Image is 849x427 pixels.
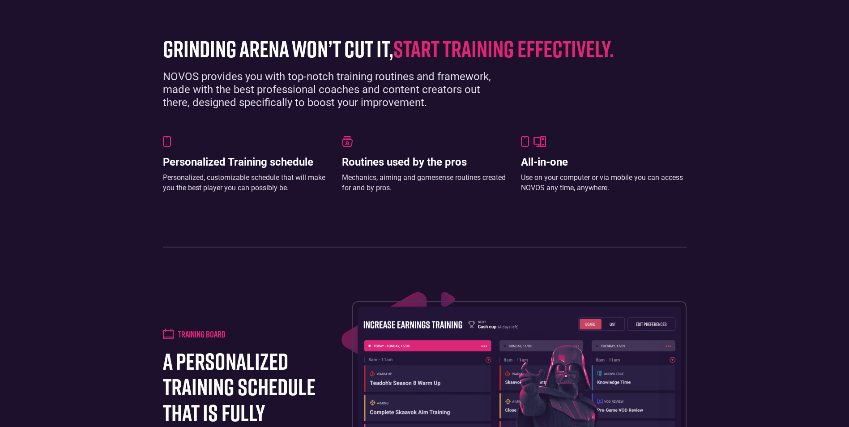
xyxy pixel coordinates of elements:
h1: grinding arena won’t cut it, [163,36,673,61]
div: Mechanics, aiming and gamesense routines created for and by pros. [342,173,508,193]
span: start training effectively. [393,34,614,62]
h3: Personalized Training schedule [163,156,329,169]
h4: Training board [178,329,226,339]
h3: Routines used by the pros [342,156,508,169]
h3: All-in-one [521,156,687,169]
div: NOVOS provides you with top-notch training routines and framework, made with the best professiona... [163,70,508,109]
div: Personalized, customizable schedule that will make you the best player you can possibly be. [163,173,329,193]
div: Use on your computer or via mobile you can access NOVOS any time, anywhere. [521,173,687,193]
